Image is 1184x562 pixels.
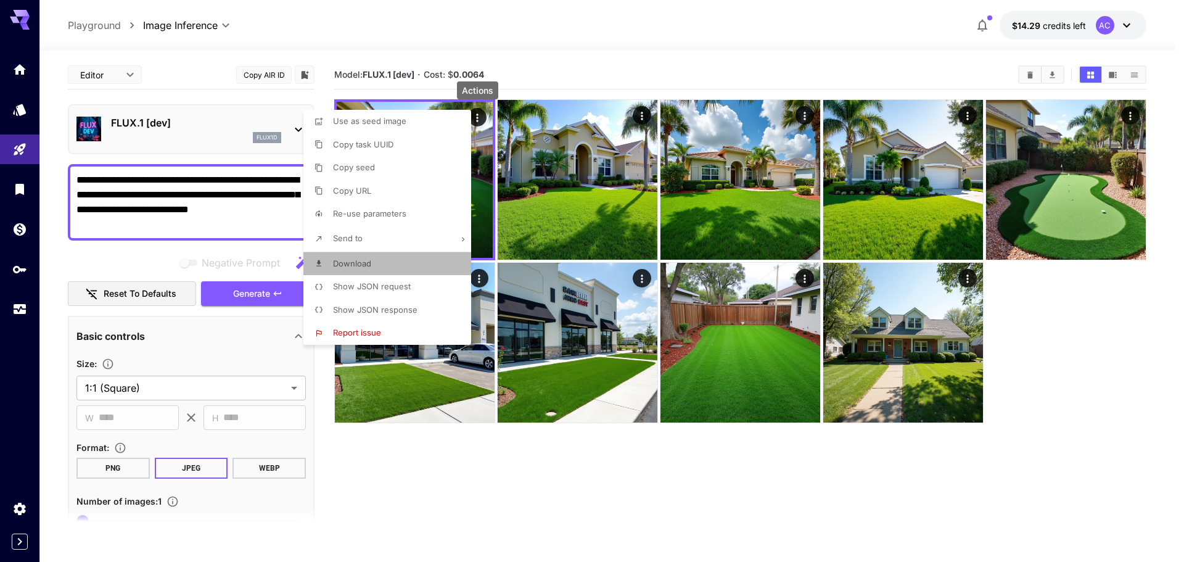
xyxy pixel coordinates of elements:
span: Download [333,258,371,268]
div: Actions [457,81,498,99]
span: Use as seed image [333,116,406,126]
span: Copy seed [333,162,375,172]
span: Send to [333,233,363,243]
span: Report issue [333,328,381,337]
span: Show JSON request [333,281,411,291]
span: Copy URL [333,186,371,196]
span: Show JSON response [333,305,417,315]
span: Copy task UUID [333,139,393,149]
span: Re-use parameters [333,209,406,218]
